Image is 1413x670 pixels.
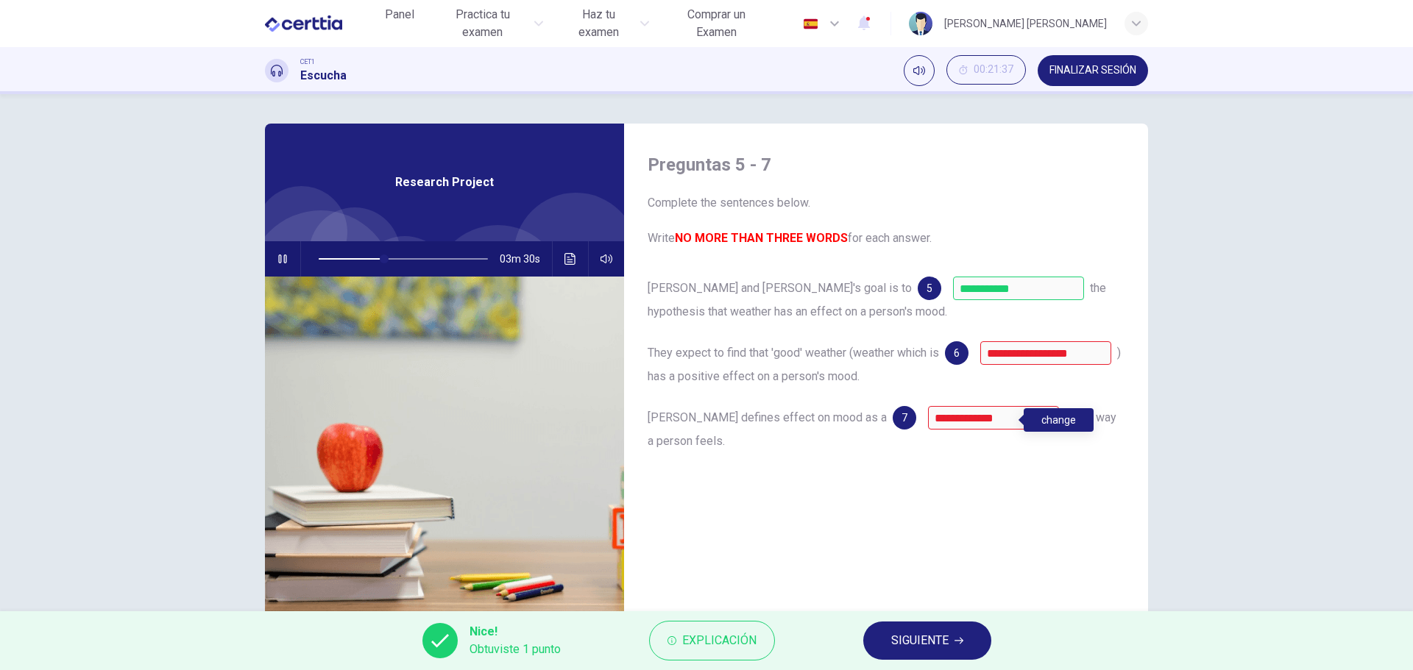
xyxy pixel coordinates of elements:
[376,1,423,28] button: Panel
[1024,408,1094,432] div: change
[667,6,766,41] span: Comprar un Examen
[648,194,1125,247] span: Complete the sentences below. Write for each answer.
[1049,65,1136,76] span: FINALIZAR SESIÓN
[500,241,552,277] span: 03m 30s
[954,348,960,358] span: 6
[561,6,635,41] span: Haz tu examen
[927,283,932,293] span: 5
[648,153,1125,177] h4: Preguntas 5 - 7
[376,1,423,46] a: Panel
[946,55,1026,86] div: Ocultar
[980,341,1111,365] input: sunny and warm; sunny & warm; warm and sunny; warm & sunny;
[891,630,949,651] span: SIGUIENTE
[801,18,820,29] img: es
[909,12,932,35] img: Profile picture
[470,623,561,641] span: Nice!
[470,641,561,658] span: Obtuviste 1 punto
[265,277,624,635] img: Research Project
[904,55,935,86] div: Silenciar
[435,6,531,41] span: Practica tu examen
[265,9,342,38] img: CERTTIA logo
[675,231,848,245] b: NO MORE THAN THREE WORDS
[300,67,347,85] h1: Escucha
[648,281,912,295] span: [PERSON_NAME] and [PERSON_NAME]'s goal is to
[974,64,1013,76] span: 00:21:37
[265,9,376,38] a: CERTTIA logo
[953,277,1084,300] input: investigate
[559,241,582,277] button: Haz clic para ver la transcripción del audio
[863,621,991,660] button: SIGUIENTE
[300,57,315,67] span: CET1
[944,15,1107,32] div: [PERSON_NAME] [PERSON_NAME]
[682,630,757,651] span: Explicación
[946,55,1026,85] button: 00:21:37
[395,174,494,191] span: Research Project
[648,410,887,424] span: [PERSON_NAME] defines effect on mood as a
[902,413,907,423] span: 7
[385,6,414,24] span: Panel
[429,1,550,46] button: Practica tu examen
[555,1,654,46] button: Haz tu examen
[1038,55,1148,86] button: FINALIZAR SESIÓN
[648,346,939,360] span: They expect to find that 'good' weather (weather which is
[661,1,772,46] button: Comprar un Examen
[928,406,1059,430] input: change
[649,621,775,660] button: Explicación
